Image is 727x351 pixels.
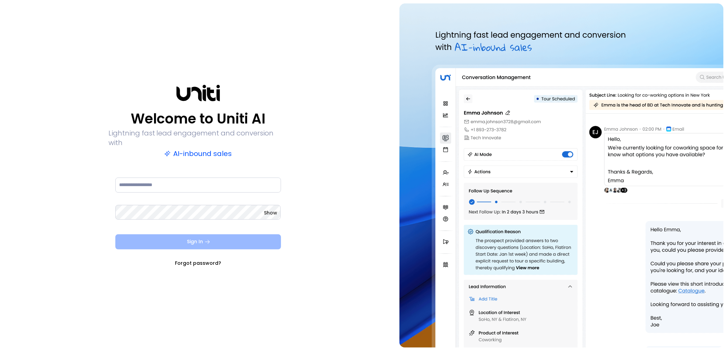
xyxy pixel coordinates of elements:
button: Show [264,209,278,216]
button: Sign In [115,234,281,249]
a: Forgot password? [175,260,221,266]
p: Lightning fast lead engagement and conversion with [109,128,288,147]
p: Welcome to Uniti AI [131,110,265,127]
img: auth-hero.png [399,3,724,348]
p: AI-inbound sales [164,149,232,158]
